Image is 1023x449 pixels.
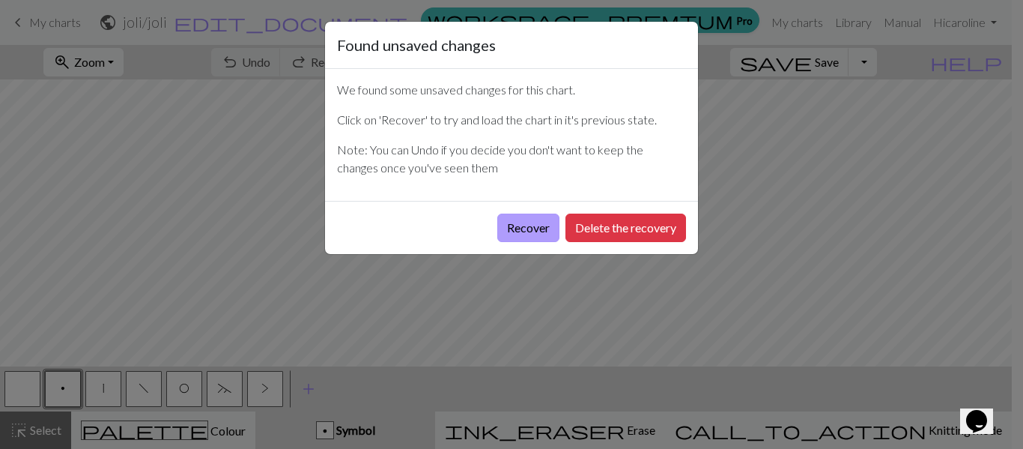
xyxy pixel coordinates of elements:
h5: Found unsaved changes [337,34,496,56]
button: Delete the recovery [565,214,686,242]
p: Click on 'Recover' to try and load the chart in it's previous state. [337,111,686,129]
iframe: chat widget [960,389,1008,434]
button: Recover [497,214,559,242]
p: Note: You can Undo if you decide you don't want to keep the changes once you've seen them [337,141,686,177]
p: We found some unsaved changes for this chart. [337,81,686,99]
